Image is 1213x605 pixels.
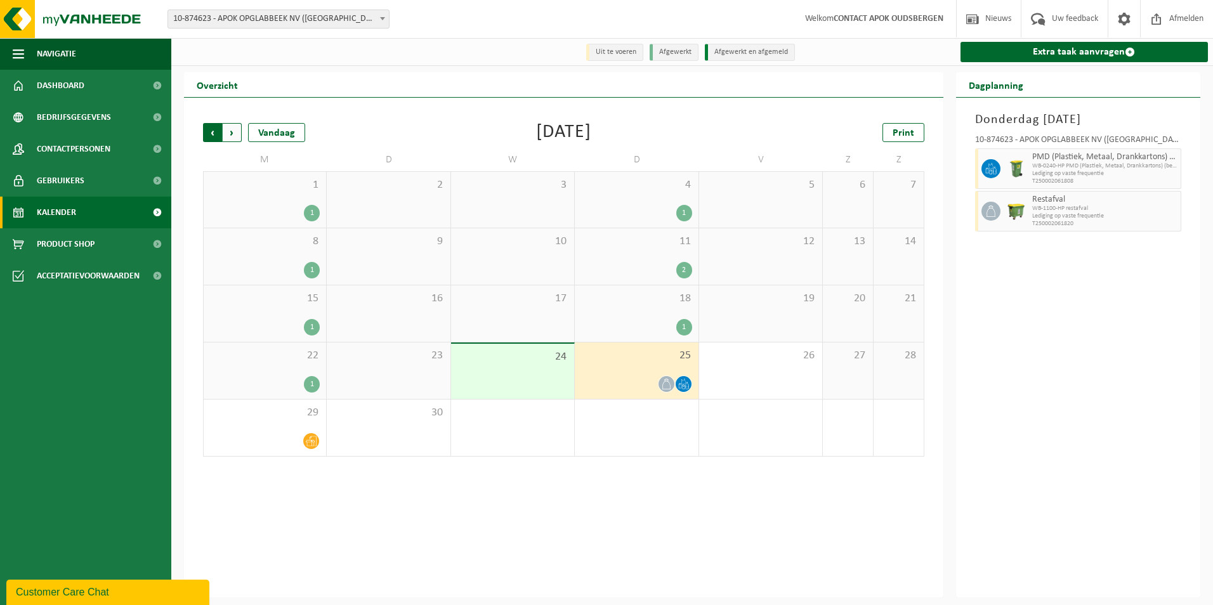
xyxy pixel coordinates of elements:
[304,205,320,221] div: 1
[333,292,443,306] span: 16
[834,14,943,23] strong: CONTACT APOK OUDSBERGEN
[37,165,84,197] span: Gebruikers
[168,10,389,28] span: 10-874623 - APOK OPGLABBEEK NV (OUDSBERGEN) - OUDSBERGEN
[536,123,591,142] div: [DATE]
[457,350,568,364] span: 24
[457,235,568,249] span: 10
[304,376,320,393] div: 1
[1032,152,1178,162] span: PMD (Plastiek, Metaal, Drankkartons) (bedrijven)
[676,262,692,278] div: 2
[333,235,443,249] span: 9
[581,292,692,306] span: 18
[1032,195,1178,205] span: Restafval
[304,319,320,335] div: 1
[333,406,443,420] span: 30
[880,235,917,249] span: 14
[210,178,320,192] span: 1
[823,148,874,171] td: Z
[829,292,867,306] span: 20
[6,577,212,605] iframe: chat widget
[676,205,692,221] div: 1
[210,235,320,249] span: 8
[956,72,1036,97] h2: Dagplanning
[705,44,795,61] li: Afgewerkt en afgemeld
[829,349,867,363] span: 27
[37,260,140,292] span: Acceptatievoorwaarden
[37,197,76,228] span: Kalender
[167,10,390,29] span: 10-874623 - APOK OPGLABBEEK NV (OUDSBERGEN) - OUDSBERGEN
[37,70,84,101] span: Dashboard
[1032,220,1178,228] span: T250002061820
[705,292,816,306] span: 19
[893,128,914,138] span: Print
[829,235,867,249] span: 13
[880,349,917,363] span: 28
[581,349,692,363] span: 25
[1032,178,1178,185] span: T250002061808
[961,42,1209,62] a: Extra taak aanvragen
[874,148,924,171] td: Z
[880,292,917,306] span: 21
[829,178,867,192] span: 6
[333,349,443,363] span: 23
[880,178,917,192] span: 7
[581,235,692,249] span: 11
[203,148,327,171] td: M
[705,235,816,249] span: 12
[210,292,320,306] span: 15
[248,123,305,142] div: Vandaag
[1032,205,1178,212] span: WB-1100-HP restafval
[37,101,111,133] span: Bedrijfsgegevens
[457,178,568,192] span: 3
[223,123,242,142] span: Volgende
[327,148,450,171] td: D
[203,123,222,142] span: Vorige
[451,148,575,171] td: W
[457,292,568,306] span: 17
[304,262,320,278] div: 1
[699,148,823,171] td: V
[705,178,816,192] span: 5
[650,44,698,61] li: Afgewerkt
[210,349,320,363] span: 22
[586,44,643,61] li: Uit te voeren
[333,178,443,192] span: 2
[37,38,76,70] span: Navigatie
[1007,159,1026,178] img: WB-0240-HPE-GN-50
[37,133,110,165] span: Contactpersonen
[37,228,95,260] span: Product Shop
[581,178,692,192] span: 4
[1032,162,1178,170] span: WB-0240-HP PMD (Plastiek, Metaal, Drankkartons) (bedrijven)
[1032,212,1178,220] span: Lediging op vaste frequentie
[676,319,692,335] div: 1
[210,406,320,420] span: 29
[575,148,698,171] td: D
[975,136,1182,148] div: 10-874623 - APOK OPGLABBEEK NV ([GEOGRAPHIC_DATA]) - [GEOGRAPHIC_DATA]
[184,72,251,97] h2: Overzicht
[705,349,816,363] span: 26
[975,110,1182,129] h3: Donderdag [DATE]
[1032,170,1178,178] span: Lediging op vaste frequentie
[882,123,924,142] a: Print
[1007,202,1026,221] img: WB-1100-HPE-GN-50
